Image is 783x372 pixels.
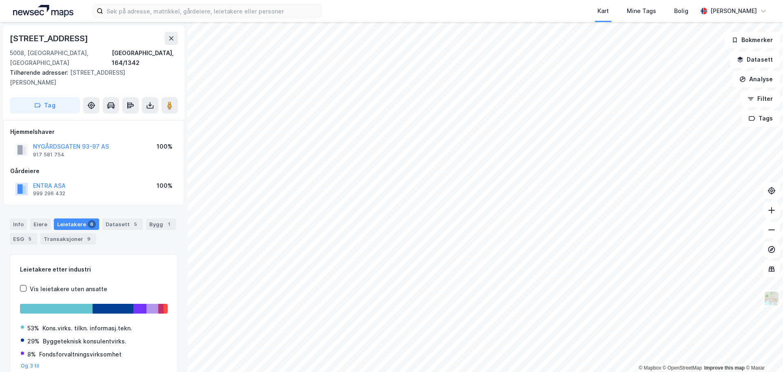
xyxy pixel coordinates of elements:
[10,233,37,245] div: ESG
[10,127,177,137] div: Hjemmelshaver
[102,218,143,230] div: Datasett
[54,218,99,230] div: Leietakere
[10,218,27,230] div: Info
[26,235,34,243] div: 5
[131,220,139,228] div: 5
[10,69,70,76] span: Tilhørende adresser:
[103,5,321,17] input: Søk på adresse, matrikkel, gårdeiere, leietakere eller personer
[40,233,96,245] div: Transaksjoner
[33,151,64,158] div: 917 581 754
[157,181,173,191] div: 100%
[30,284,107,294] div: Vis leietakere uten ansatte
[710,6,757,16] div: [PERSON_NAME]
[27,323,39,333] div: 53%
[627,6,656,16] div: Mine Tags
[42,323,132,333] div: Kons.virks. tilkn. informasj.tekn.
[725,32,780,48] button: Bokmerker
[146,218,176,230] div: Bygg
[10,97,80,114] button: Tag
[674,6,688,16] div: Bolig
[10,166,177,176] div: Gårdeiere
[639,365,661,371] a: Mapbox
[741,91,780,107] button: Filter
[742,110,780,127] button: Tags
[742,333,783,372] iframe: Chat Widget
[88,220,96,228] div: 6
[20,265,168,274] div: Leietakere etter industri
[730,51,780,68] button: Datasett
[39,350,122,359] div: Fondsforvaltningsvirksomhet
[43,336,126,346] div: Byggeteknisk konsulentvirks.
[597,6,609,16] div: Kart
[30,218,51,230] div: Eiere
[732,71,780,87] button: Analyse
[10,68,171,87] div: [STREET_ADDRESS][PERSON_NAME]
[27,336,40,346] div: 29%
[33,190,65,197] div: 999 296 432
[157,142,173,151] div: 100%
[10,48,112,68] div: 5008, [GEOGRAPHIC_DATA], [GEOGRAPHIC_DATA]
[10,32,90,45] div: [STREET_ADDRESS]
[663,365,702,371] a: OpenStreetMap
[764,291,779,306] img: Z
[112,48,178,68] div: [GEOGRAPHIC_DATA], 164/1342
[704,365,745,371] a: Improve this map
[85,235,93,243] div: 9
[21,363,40,369] button: Og 3 til
[165,220,173,228] div: 1
[13,5,73,17] img: logo.a4113a55bc3d86da70a041830d287a7e.svg
[742,333,783,372] div: Kontrollprogram for chat
[27,350,36,359] div: 8%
